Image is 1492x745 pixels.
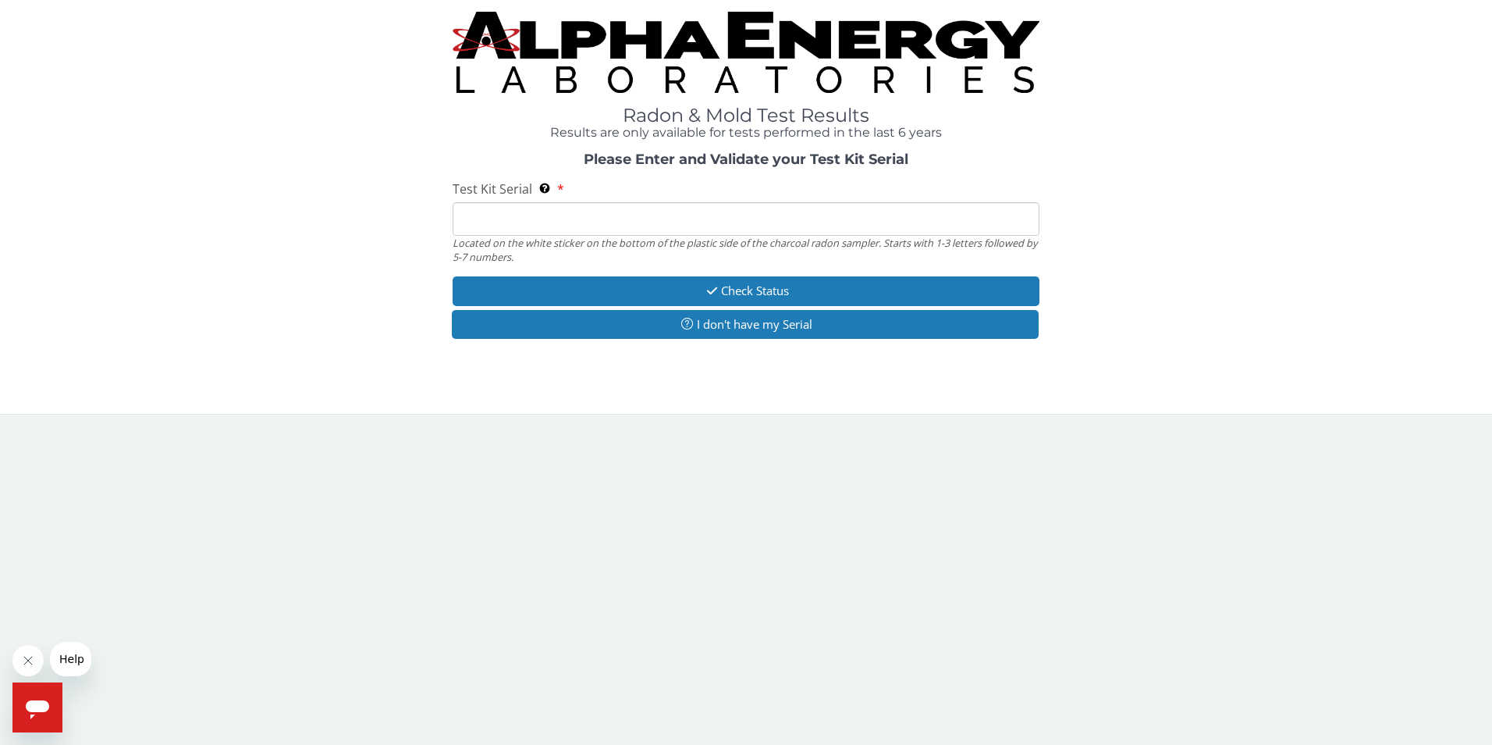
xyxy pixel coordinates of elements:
[453,126,1040,140] h4: Results are only available for tests performed in the last 6 years
[12,645,44,676] iframe: Close message
[453,105,1040,126] h1: Radon & Mold Test Results
[453,276,1040,305] button: Check Status
[453,236,1040,265] div: Located on the white sticker on the bottom of the plastic side of the charcoal radon sampler. Sta...
[453,180,532,198] span: Test Kit Serial
[50,642,91,676] iframe: Message from company
[452,310,1039,339] button: I don't have my Serial
[584,151,908,168] strong: Please Enter and Validate your Test Kit Serial
[453,12,1040,93] img: TightCrop.jpg
[12,683,62,733] iframe: Button to launch messaging window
